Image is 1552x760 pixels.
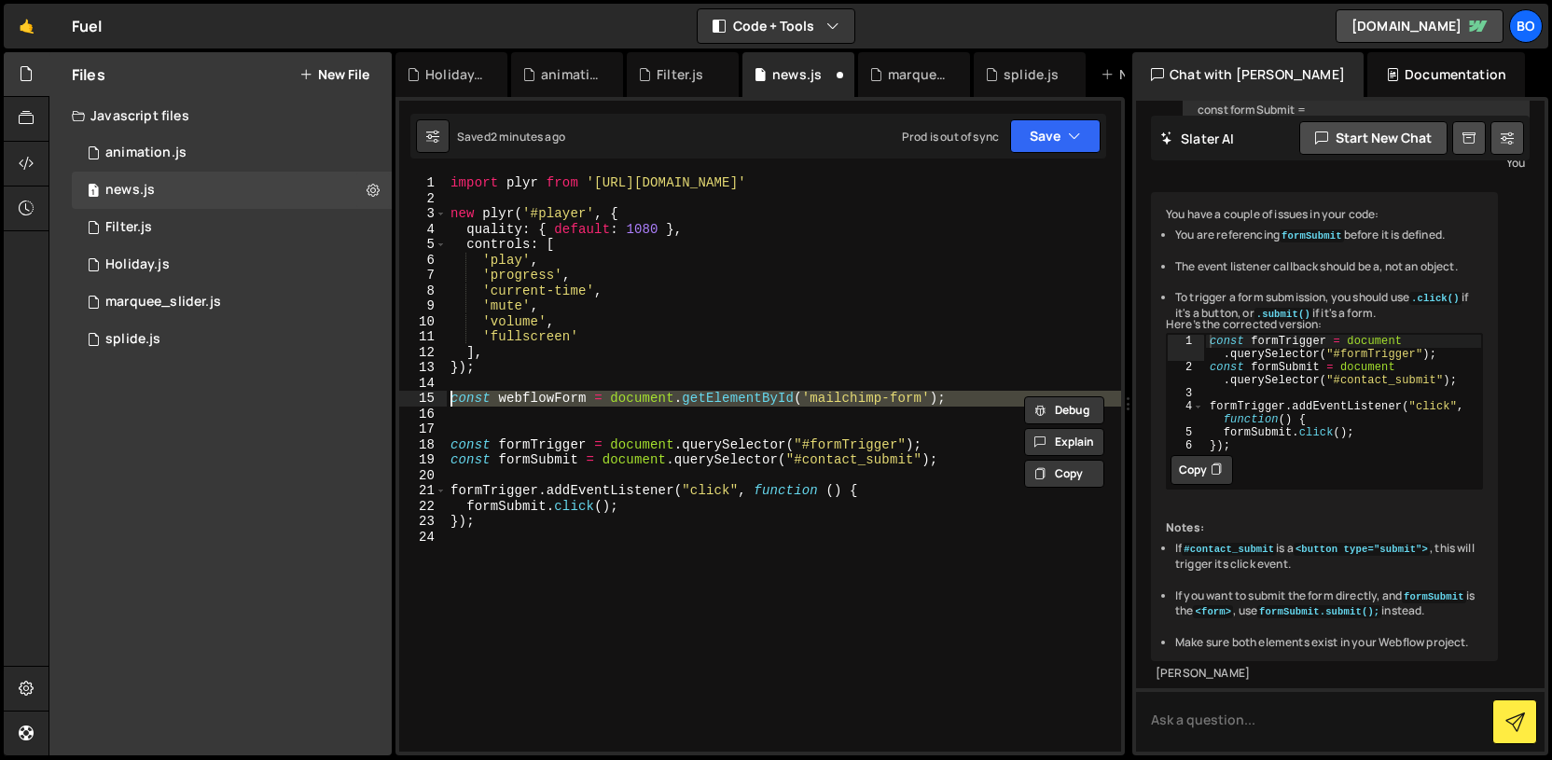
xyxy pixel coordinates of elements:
[72,64,105,85] h2: Files
[399,360,447,376] div: 13
[1168,400,1204,426] div: 4
[399,391,447,407] div: 15
[72,15,103,37] div: Fuel
[1509,9,1543,43] a: Bo
[1010,119,1101,153] button: Save
[1187,153,1525,173] div: You
[1175,259,1483,275] li: The event listener callback should be a, not an object.
[399,421,447,437] div: 17
[457,129,565,145] div: Saved
[49,97,392,134] div: Javascript files
[1168,426,1204,439] div: 5
[399,175,447,191] div: 1
[399,499,447,515] div: 22
[399,314,447,330] div: 10
[1175,290,1483,322] li: To trigger a form submission, you should use if it's a button, or if it's a form.
[1367,52,1525,97] div: Documentation
[72,321,392,358] div: 980/45150.js
[1024,428,1104,456] button: Explain
[105,145,187,161] div: animation.js
[399,345,447,361] div: 12
[105,256,170,273] div: Holiday.js
[72,246,392,283] div: 980/2618.js
[399,514,447,530] div: 23
[1168,439,1204,452] div: 6
[399,298,447,314] div: 9
[1254,308,1312,321] code: .submit()
[1402,590,1466,603] code: formSubmit
[399,376,447,392] div: 14
[1168,335,1204,361] div: 1
[399,253,447,269] div: 6
[541,65,601,84] div: animation.js
[399,222,447,238] div: 4
[72,172,392,209] div: news.js
[1257,605,1381,618] code: formSubmit.submit();
[1175,228,1483,243] li: You are referencing before it is defined.
[772,65,822,84] div: news.js
[1171,455,1233,485] button: Copy
[399,283,447,299] div: 8
[1409,292,1462,305] code: .click()
[399,329,447,345] div: 11
[1168,387,1204,400] div: 3
[399,437,447,453] div: 18
[1101,65,1179,84] div: New File
[72,283,392,321] div: marquee_slider.js
[72,209,392,246] div: 980/45282.js
[657,65,703,84] div: Filter.js
[399,483,447,499] div: 21
[399,268,447,283] div: 7
[1299,121,1448,155] button: Start new chat
[1175,541,1483,573] li: If is a , this will trigger its click event.
[399,191,447,207] div: 2
[491,129,565,145] div: 2 minutes ago
[1024,460,1104,488] button: Copy
[1175,588,1483,620] li: If you want to submit the form directly, and is the , use instead.
[1168,361,1204,387] div: 2
[4,4,49,48] a: 🤙
[1004,65,1059,84] div: splide.js
[902,129,999,145] div: Prod is out of sync
[1151,192,1498,660] div: You have a couple of issues in your code:
[1024,396,1104,424] button: Debug
[1166,519,1204,535] strong: Notes:
[1175,635,1483,651] li: Make sure both elements exist in your Webflow project.
[105,294,221,311] div: marquee_slider.js
[105,219,152,236] div: Filter.js
[1336,9,1503,43] a: [DOMAIN_NAME]
[888,65,948,84] div: marquee_slider.js
[399,530,447,546] div: 24
[1160,130,1235,147] h2: Slater AI
[698,9,854,43] button: Code + Tools
[88,185,99,200] span: 1
[399,206,447,222] div: 3
[1193,605,1233,618] code: <form>
[399,237,447,253] div: 5
[425,65,485,84] div: Holiday.js
[399,407,447,422] div: 16
[299,67,369,82] button: New File
[105,331,160,348] div: splide.js
[1280,229,1344,242] code: formSubmit
[399,452,447,468] div: 19
[105,182,155,199] div: news.js
[1132,52,1364,97] div: Chat with [PERSON_NAME]
[1182,543,1276,556] code: #contact_submit
[1156,666,1493,682] div: [PERSON_NAME]
[1294,543,1430,556] code: <button type="submit">
[1166,228,1483,651] ul: Here’s the corrected version:
[399,468,447,484] div: 20
[72,134,392,172] div: 980/21912.js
